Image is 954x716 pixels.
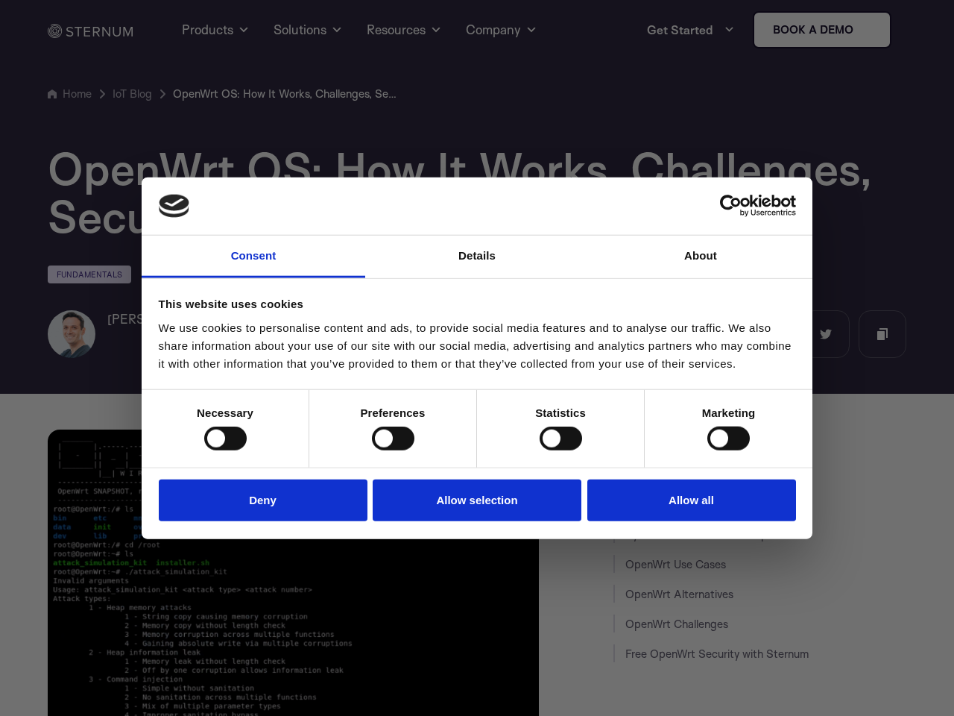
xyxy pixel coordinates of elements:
[587,479,796,521] button: Allow all
[142,236,365,278] a: Consent
[159,319,796,373] div: We use cookies to personalise content and ads, to provide social media features and to analyse ou...
[159,479,367,521] button: Deny
[535,406,586,419] strong: Statistics
[589,236,812,278] a: About
[666,195,796,217] a: Usercentrics Cookiebot - opens in a new window
[159,194,190,218] img: logo
[159,295,796,313] div: This website uses cookies
[197,406,253,419] strong: Necessary
[702,406,756,419] strong: Marketing
[361,406,426,419] strong: Preferences
[185,160,769,556] iframe: Popup CTA
[365,236,589,278] a: Details
[373,479,581,521] button: Allow selection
